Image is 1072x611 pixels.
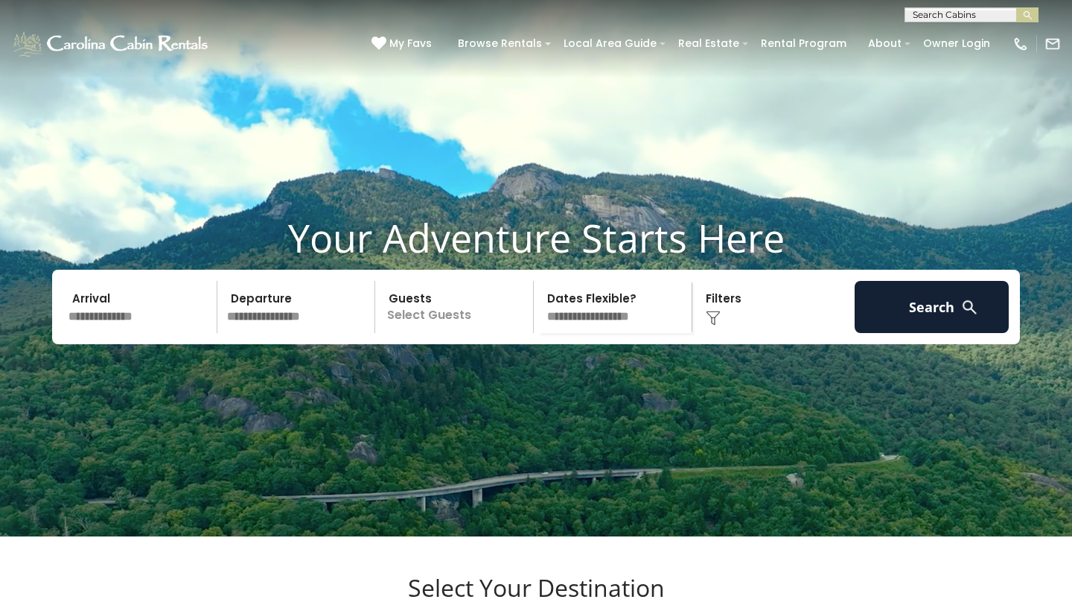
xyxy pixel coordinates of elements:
[960,298,979,317] img: search-regular-white.png
[380,281,533,333] p: Select Guests
[1012,36,1029,52] img: phone-regular-white.png
[1044,36,1061,52] img: mail-regular-white.png
[706,311,721,326] img: filter--v1.png
[11,215,1061,261] h1: Your Adventure Starts Here
[861,32,909,55] a: About
[916,32,998,55] a: Owner Login
[855,281,1009,333] button: Search
[389,36,432,51] span: My Favs
[556,32,664,55] a: Local Area Guide
[371,36,435,52] a: My Favs
[753,32,854,55] a: Rental Program
[671,32,747,55] a: Real Estate
[450,32,549,55] a: Browse Rentals
[11,29,212,59] img: White-1-1-2.png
